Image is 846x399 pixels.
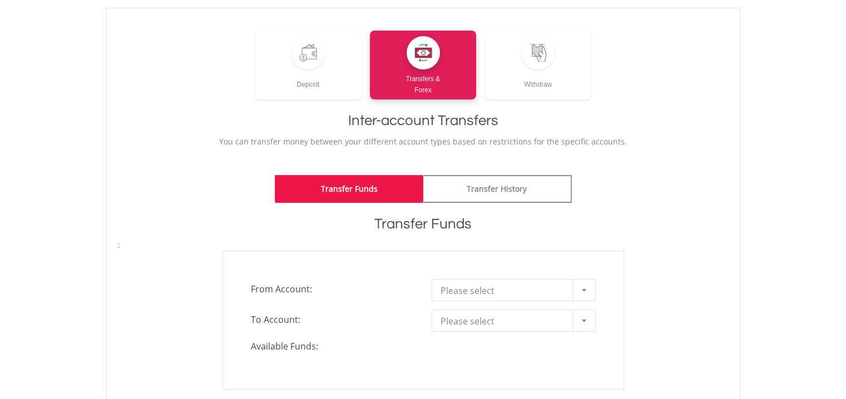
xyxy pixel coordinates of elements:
h1: Transfer Funds [118,214,729,234]
span: Please select [441,310,570,332]
span: From Account: [243,279,423,299]
div: Withdraw [485,69,591,90]
a: Withdraw [485,31,591,99]
a: Deposit [255,31,362,99]
a: Transfer History [423,175,572,203]
span: Please select [441,280,570,302]
h1: Inter-account Transfers [118,111,729,131]
div: Transfers & Forex [370,69,476,96]
div: Deposit [255,69,362,90]
span: To Account: [243,310,423,330]
span: Available Funds: [243,340,423,353]
a: Transfers &Forex [370,31,476,99]
p: You can transfer money between your different account types based on restrictions for the specifi... [118,136,729,147]
a: Transfer Funds [275,175,423,203]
